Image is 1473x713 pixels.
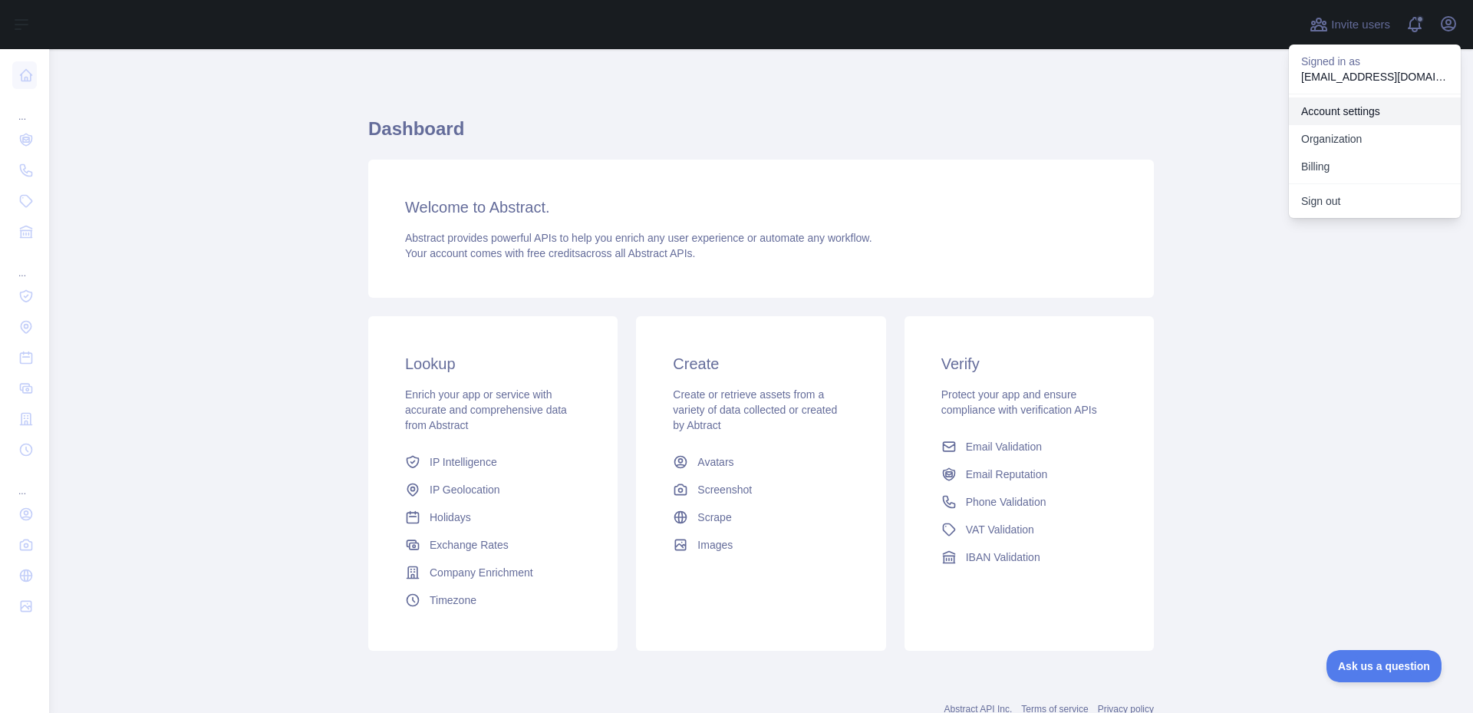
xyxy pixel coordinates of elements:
[12,249,37,279] div: ...
[935,433,1123,460] a: Email Validation
[697,510,731,525] span: Scrape
[12,467,37,497] div: ...
[667,503,855,531] a: Scrape
[966,550,1040,565] span: IBAN Validation
[1289,97,1461,125] a: Account settings
[405,232,872,244] span: Abstract provides powerful APIs to help you enrich any user experience or automate any workflow.
[405,247,695,259] span: Your account comes with across all Abstract APIs.
[667,531,855,559] a: Images
[667,476,855,503] a: Screenshot
[527,247,580,259] span: free credits
[966,467,1048,482] span: Email Reputation
[935,543,1123,571] a: IBAN Validation
[430,482,500,497] span: IP Geolocation
[430,510,471,525] span: Holidays
[405,353,581,375] h3: Lookup
[966,494,1046,510] span: Phone Validation
[673,353,849,375] h3: Create
[1331,16,1390,34] span: Invite users
[430,454,497,470] span: IP Intelligence
[430,565,533,580] span: Company Enrichment
[966,522,1034,537] span: VAT Validation
[673,388,837,431] span: Create or retrieve assets from a variety of data collected or created by Abtract
[430,593,476,608] span: Timezone
[1301,69,1448,84] p: [EMAIL_ADDRESS][DOMAIN_NAME]
[399,503,587,531] a: Holidays
[935,460,1123,488] a: Email Reputation
[697,454,733,470] span: Avatars
[1289,125,1461,153] a: Organization
[399,531,587,559] a: Exchange Rates
[1307,12,1393,37] button: Invite users
[399,476,587,503] a: IP Geolocation
[667,448,855,476] a: Avatars
[1326,650,1442,682] iframe: Toggle Customer Support
[941,388,1097,416] span: Protect your app and ensure compliance with verification APIs
[1289,187,1461,215] button: Sign out
[405,388,567,431] span: Enrich your app or service with accurate and comprehensive data from Abstract
[966,439,1042,454] span: Email Validation
[399,448,587,476] a: IP Intelligence
[1289,153,1461,180] button: Billing
[368,117,1154,153] h1: Dashboard
[697,537,733,553] span: Images
[941,353,1117,375] h3: Verify
[405,196,1117,218] h3: Welcome to Abstract.
[1301,54,1448,69] p: Signed in as
[12,92,37,123] div: ...
[430,537,509,553] span: Exchange Rates
[697,482,752,497] span: Screenshot
[399,586,587,614] a: Timezone
[399,559,587,586] a: Company Enrichment
[935,516,1123,543] a: VAT Validation
[935,488,1123,516] a: Phone Validation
